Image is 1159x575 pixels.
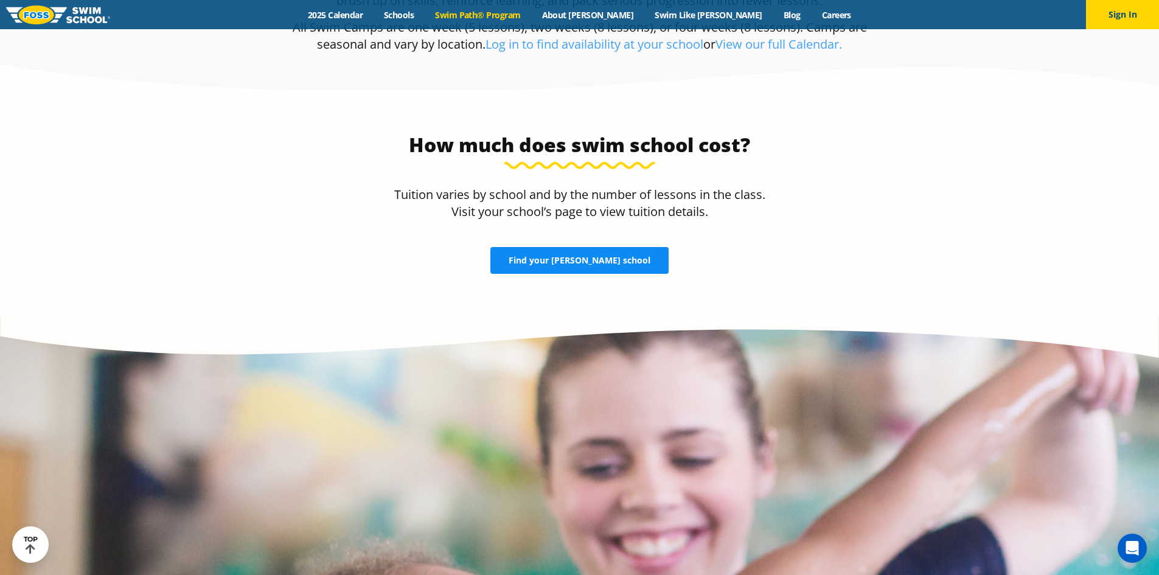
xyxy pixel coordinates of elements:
[531,9,644,21] a: About [PERSON_NAME]
[715,36,842,52] a: View our full Calendar.
[425,9,531,21] a: Swim Path® Program
[6,5,110,24] img: FOSS Swim School Logo
[387,133,773,157] h3: How much does swim school cost?
[644,9,773,21] a: Swim Like [PERSON_NAME]
[490,247,669,274] a: Find your [PERSON_NAME] school
[293,19,867,53] p: All Swim Camps are one week (5 lessons), two weeks (8 lessons), or four weeks (8 lessons). Camps ...
[486,36,703,52] a: Log in to find availability at your school
[387,186,773,220] p: Tuition varies by school and by the number of lessons in the class. Visit your school’s page to v...
[298,9,374,21] a: 2025 Calendar
[374,9,425,21] a: Schools
[773,9,811,21] a: Blog
[1118,534,1147,563] div: Open Intercom Messenger
[509,256,650,265] span: Find your [PERSON_NAME] school
[811,9,861,21] a: Careers
[24,535,38,554] div: TOP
